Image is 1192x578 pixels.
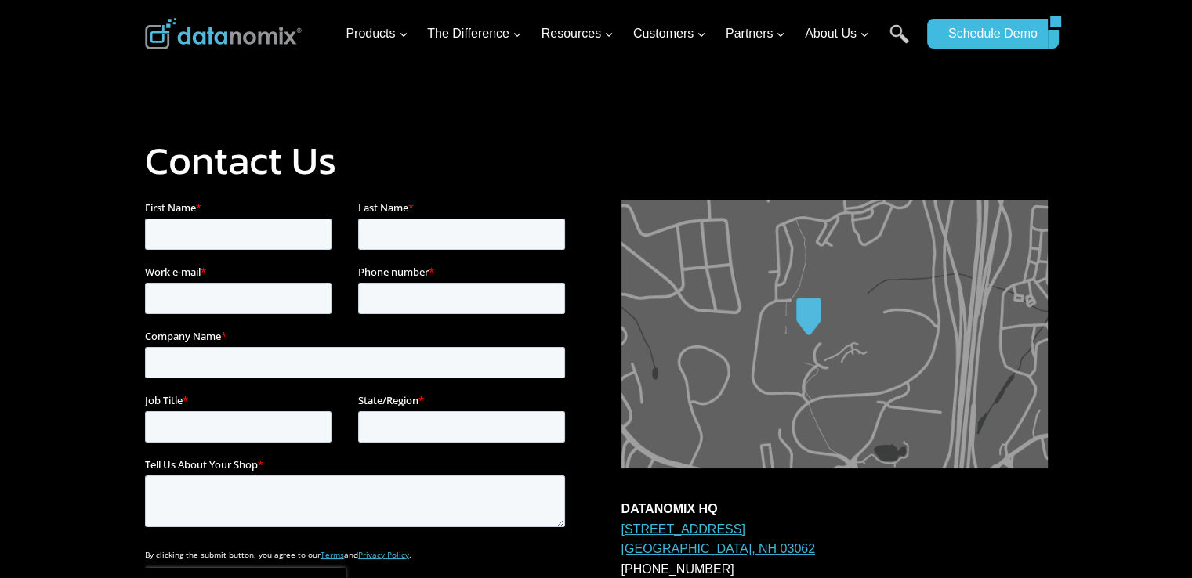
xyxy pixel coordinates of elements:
span: Partners [726,23,785,44]
img: Datanomix [145,18,302,49]
a: Search [889,24,909,60]
a: [STREET_ADDRESS][GEOGRAPHIC_DATA], NH 03062 [621,522,815,556]
nav: Primary Navigation [339,9,919,60]
span: The Difference [427,23,522,44]
span: About Us [805,23,869,44]
a: Schedule Demo [927,19,1048,49]
strong: DATANOMIX HQ [621,502,718,515]
a: Terms [176,349,199,360]
span: Resources [542,23,614,44]
h1: Contact Us [145,141,1048,180]
span: Products [346,23,408,44]
a: Privacy Policy [213,349,264,360]
span: Customers [633,23,706,44]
